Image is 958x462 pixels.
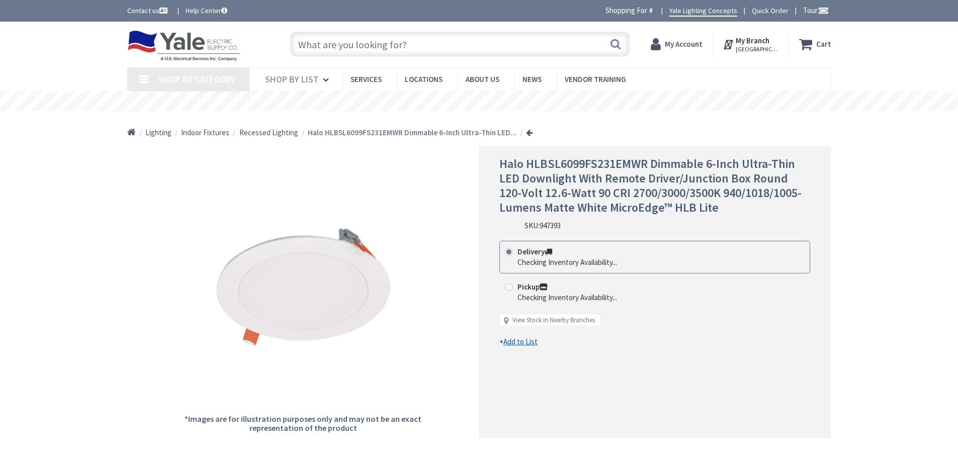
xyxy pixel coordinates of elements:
span: Halo HLBSL6099FS231EMWR Dimmable 6-Inch Ultra-Thin LED Downlight With Remote Driver/Junction Box ... [499,156,802,215]
a: Lighting [145,127,171,138]
a: Yale Lighting Concepts [669,6,737,17]
u: Add to List [503,337,538,346]
a: Indoor Fixtures [181,127,229,138]
span: News [522,74,542,84]
img: Halo HLBSL6099FS231EMWR Dimmable 6-Inch Ultra-Thin LED Downlight With Remote Driver/Junction Box ... [203,187,404,388]
strong: Pickup [517,282,548,292]
a: Recessed Lighting [239,127,298,138]
span: Shop By Category [158,73,235,85]
span: About Us [466,74,499,84]
div: SKU: [525,220,561,231]
strong: My Account [665,39,703,49]
span: + [499,337,538,346]
span: Recessed Lighting [239,128,298,137]
a: +Add to List [499,336,538,347]
span: [GEOGRAPHIC_DATA], [GEOGRAPHIC_DATA] [736,45,778,53]
span: Indoor Fixtures [181,128,229,137]
strong: Delivery [517,247,552,256]
input: What are you looking for? [290,32,630,57]
strong: Halo HLBSL6099FS231EMWR Dimmable 6-Inch Ultra-Thin LED... [308,128,516,137]
div: Checking Inventory Availability... [517,292,617,303]
span: Locations [405,74,443,84]
span: Lighting [145,128,171,137]
span: Vendor Training [565,74,626,84]
a: View Stock in Nearby Branches [512,316,595,325]
img: Yale Electric Supply Co. [127,30,241,61]
a: Quick Order [752,6,789,16]
strong: My Branch [736,36,769,45]
strong: # [649,6,653,15]
a: Cart [799,35,831,53]
h5: *Images are for illustration purposes only and may not be an exact representation of the product [184,415,423,432]
div: My Branch [GEOGRAPHIC_DATA], [GEOGRAPHIC_DATA] [723,35,778,53]
span: Shop By List [265,73,319,85]
span: Shopping For [605,6,647,15]
a: Contact us [127,6,169,16]
div: Checking Inventory Availability... [517,257,617,267]
span: Services [351,74,382,84]
a: Help Center [186,6,227,16]
a: My Account [651,35,703,53]
strong: Cart [816,35,831,53]
span: Tour [803,6,829,15]
span: 947393 [540,221,561,230]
